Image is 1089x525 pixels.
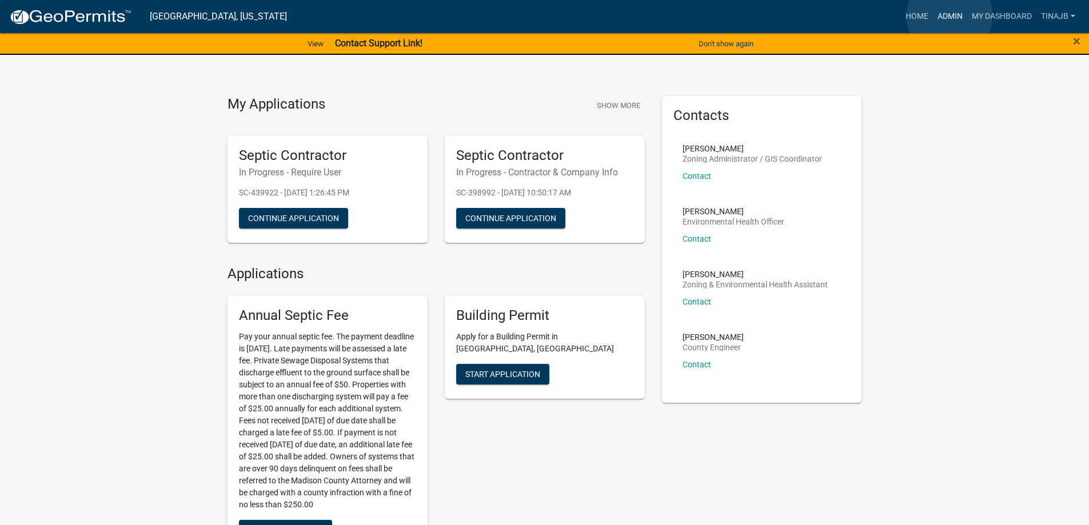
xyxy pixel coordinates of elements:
[683,360,711,369] a: Contact
[239,167,416,178] h6: In Progress - Require User
[683,270,828,278] p: [PERSON_NAME]
[239,187,416,199] p: SC-439922 - [DATE] 1:26:45 PM
[901,6,933,27] a: Home
[239,331,416,511] p: Pay your annual septic fee. The payment deadline is [DATE]. Late payments will be assessed a late...
[1073,33,1080,49] span: ×
[967,6,1036,27] a: My Dashboard
[456,208,565,229] button: Continue Application
[239,307,416,324] h5: Annual Septic Fee
[456,331,633,355] p: Apply for a Building Permit in [GEOGRAPHIC_DATA], [GEOGRAPHIC_DATA]
[592,96,645,115] button: Show More
[933,6,967,27] a: Admin
[239,147,416,164] h5: Septic Contractor
[683,155,822,163] p: Zoning Administrator / GIS Coordinator
[683,171,711,181] a: Contact
[694,34,758,53] button: Don't show again
[683,280,828,288] p: Zoning & Environmental Health Assistant
[683,343,744,351] p: County Engineer
[303,34,328,53] a: View
[673,107,851,124] h5: Contacts
[683,297,711,306] a: Contact
[456,147,633,164] h5: Septic Contractor
[456,167,633,178] h6: In Progress - Contractor & Company Info
[1036,6,1080,27] a: Tinajb
[683,207,784,215] p: [PERSON_NAME]
[335,38,422,49] strong: Contact Support Link!
[683,234,711,243] a: Contact
[228,266,645,282] h4: Applications
[228,96,325,113] h4: My Applications
[456,307,633,324] h5: Building Permit
[683,333,744,341] p: [PERSON_NAME]
[456,187,633,199] p: SC-398992 - [DATE] 10:50:17 AM
[150,7,287,26] a: [GEOGRAPHIC_DATA], [US_STATE]
[456,364,549,384] button: Start Application
[1073,34,1080,48] button: Close
[465,370,540,379] span: Start Application
[683,145,822,153] p: [PERSON_NAME]
[683,218,784,226] p: Environmental Health Officer
[239,208,348,229] button: Continue Application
